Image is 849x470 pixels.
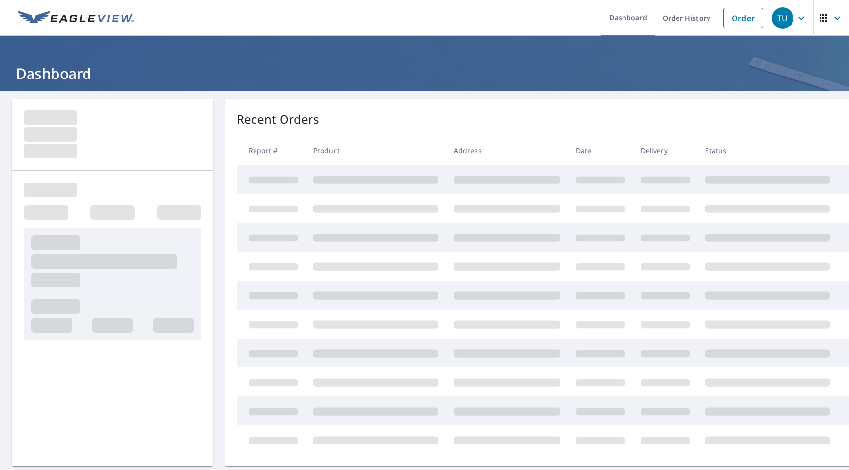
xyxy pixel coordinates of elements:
div: TU [772,7,793,29]
th: Product [306,136,446,165]
th: Delivery [633,136,698,165]
img: EV Logo [18,11,134,26]
th: Status [697,136,838,165]
th: Date [568,136,633,165]
h1: Dashboard [12,63,837,83]
p: Recent Orders [237,110,319,128]
a: Order [723,8,763,28]
th: Report # [237,136,306,165]
th: Address [446,136,568,165]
